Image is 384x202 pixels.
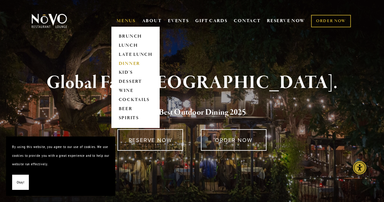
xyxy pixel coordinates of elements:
[12,143,109,169] p: By using this website, you agree to our use of cookies. We use cookies to provide you with a grea...
[117,18,136,24] a: MENUS
[234,15,261,27] a: CONTACT
[195,15,228,27] a: GIFT CARDS
[46,71,338,94] strong: Global Fare. [GEOGRAPHIC_DATA].
[138,107,242,119] a: Voted Best Outdoor Dining 202
[117,50,155,59] a: LATE LUNCH
[117,77,155,86] a: DESSERT
[117,59,155,68] a: DINNER
[117,129,183,151] a: RESERVE NOW
[201,129,267,151] a: ORDER NOW
[117,86,155,96] a: WINE
[353,161,366,174] div: Accessibility Menu
[117,105,155,114] a: BEER
[12,175,29,190] button: Okay!
[30,13,68,29] img: Novo Restaurant &amp; Lounge
[6,136,115,196] section: Cookie banner
[40,106,344,119] h2: 5
[168,18,189,24] a: EVENTS
[117,68,155,77] a: KID'S
[17,178,24,187] span: Okay!
[267,15,305,27] a: RESERVE NOW
[311,15,351,27] a: ORDER NOW
[117,114,155,123] a: SPIRITS
[117,96,155,105] a: COCKTAILS
[117,41,155,50] a: LUNCH
[142,18,162,24] a: ABOUT
[117,32,155,41] a: BRUNCH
